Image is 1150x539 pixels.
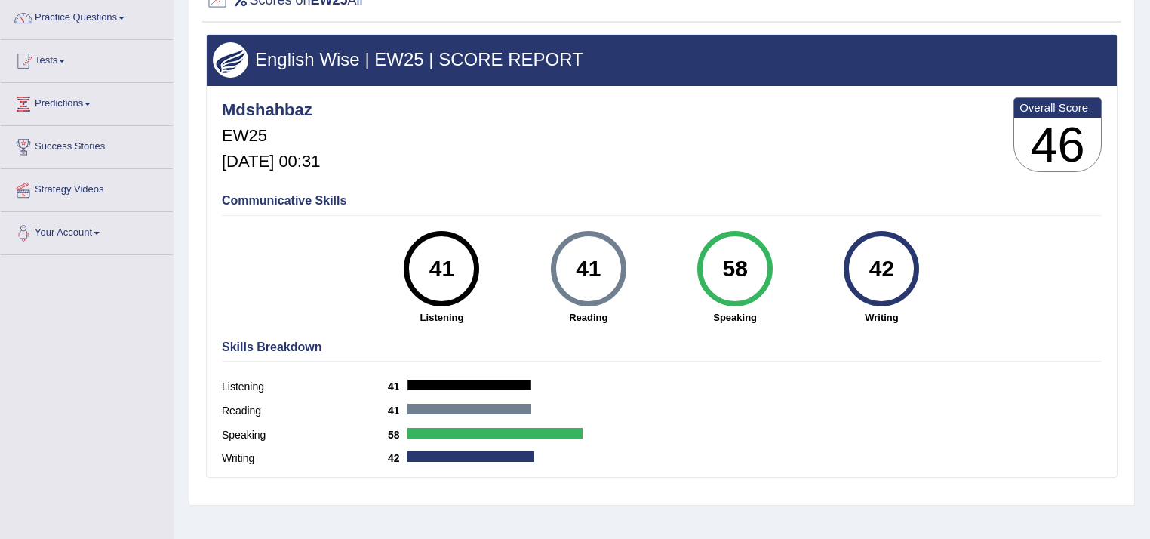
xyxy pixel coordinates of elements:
[213,42,248,78] img: wings.png
[376,310,507,325] strong: Listening
[1,169,173,207] a: Strategy Videos
[222,194,1102,208] h4: Communicative Skills
[222,379,388,395] label: Listening
[388,429,407,441] b: 58
[1014,118,1101,172] h3: 46
[213,50,1111,69] h3: English Wise | EW25 | SCORE REPORT
[1,40,173,78] a: Tests
[388,452,407,464] b: 42
[561,237,616,300] div: 41
[222,127,320,145] h5: EW25
[816,310,947,325] strong: Writing
[222,101,320,119] h4: Mdshahbaz
[1,212,173,250] a: Your Account
[1,83,173,121] a: Predictions
[1019,101,1096,114] b: Overall Score
[222,427,388,443] label: Speaking
[414,237,469,300] div: 41
[669,310,801,325] strong: Speaking
[222,451,388,467] label: Writing
[222,340,1102,354] h4: Skills Breakdown
[523,310,654,325] strong: Reading
[222,152,320,171] h5: [DATE] 00:31
[388,380,407,393] b: 41
[1,126,173,164] a: Success Stories
[707,237,762,300] div: 58
[222,403,388,419] label: Reading
[388,405,407,417] b: 41
[854,237,909,300] div: 42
